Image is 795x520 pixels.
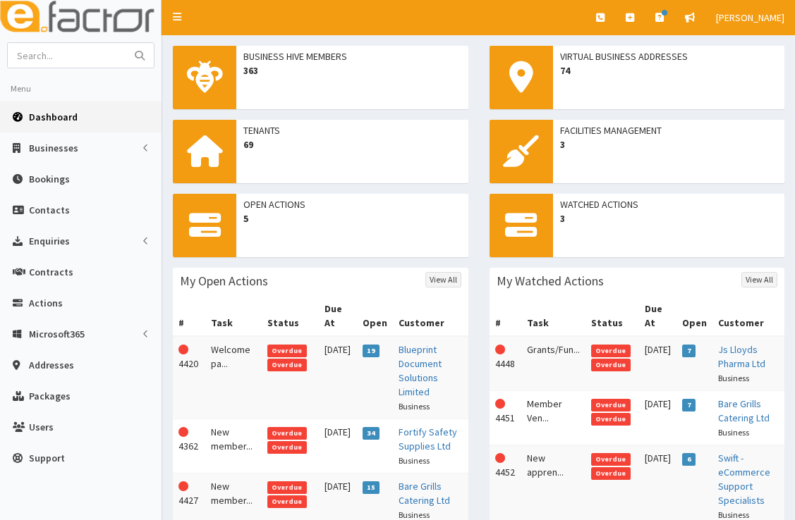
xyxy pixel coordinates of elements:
i: This Action is overdue! [178,427,188,437]
th: Due At [319,296,357,336]
span: 15 [363,481,380,494]
span: Watched Actions [560,197,778,211]
small: Business [718,509,749,520]
small: Business [718,427,749,438]
td: 4448 [490,336,521,391]
a: Js Lloyds Pharma Ltd [718,343,765,370]
td: Member Ven... [521,391,586,445]
span: Overdue [591,453,631,466]
span: Overdue [591,399,631,411]
span: 69 [243,137,461,151]
input: Search... [8,43,126,68]
th: # [490,296,521,336]
a: Swift - eCommerce Support Specialists [718,452,770,507]
span: Contacts [29,204,70,216]
i: This Action is overdue! [495,345,505,354]
span: Open Actions [243,197,461,211]
span: 7 [682,345,696,357]
td: [DATE] [639,336,676,391]
span: Overdue [267,359,307,371]
span: Contracts [29,266,73,278]
span: Support [29,452,65,464]
span: Overdue [267,345,307,357]
td: [DATE] [319,336,357,419]
td: 4362 [173,419,205,473]
a: Fortify Safety Supplies Ltd [399,426,457,452]
span: Facilities Management [560,123,778,137]
span: Dashboard [29,111,78,123]
a: View All [741,272,777,287]
span: Overdue [591,413,631,426]
th: Status [585,296,639,336]
span: 7 [682,399,696,411]
span: 5 [243,211,461,225]
span: 3 [560,211,778,225]
td: [DATE] [319,419,357,473]
a: Bare Grills Catering Ltd [399,480,450,507]
td: [DATE] [639,391,676,445]
span: Overdue [267,495,307,508]
a: Bare Grills Catering Ltd [718,397,770,424]
span: Overdue [591,467,631,480]
span: 363 [243,63,461,78]
span: [PERSON_NAME] [716,11,784,24]
span: Tenants [243,123,461,137]
small: Business [399,401,430,411]
span: Packages [29,390,71,402]
small: Business [718,373,749,383]
th: Open [357,296,393,336]
span: Overdue [267,441,307,454]
span: Enquiries [29,235,70,247]
td: Grants/Fun... [521,336,586,391]
small: Business [399,509,430,520]
td: New member... [205,419,262,473]
small: Business [399,455,430,466]
i: This Action is overdue! [178,345,188,354]
th: Customer [712,296,784,336]
h3: My Watched Actions [497,275,604,287]
a: View All [425,272,461,287]
th: Status [262,296,319,336]
th: # [173,296,205,336]
th: Task [521,296,586,336]
span: 19 [363,345,380,357]
span: Overdue [267,427,307,440]
span: Bookings [29,173,70,185]
th: Due At [639,296,676,336]
td: 4420 [173,336,205,419]
span: Business Hive Members [243,49,461,63]
td: 4451 [490,391,521,445]
span: Microsoft365 [29,328,85,340]
span: Actions [29,297,63,309]
td: Welcome pa... [205,336,262,419]
span: 6 [682,453,696,466]
th: Customer [393,296,468,336]
span: Users [29,421,54,433]
span: Addresses [29,359,74,371]
i: This Action is overdue! [178,481,188,491]
th: Open [676,296,712,336]
span: Overdue [591,359,631,371]
i: This Action is overdue! [495,453,505,463]
span: Overdue [591,345,631,357]
span: Overdue [267,481,307,494]
span: 74 [560,63,778,78]
h3: My Open Actions [180,275,268,287]
span: 3 [560,137,778,151]
i: This Action is overdue! [495,399,505,409]
a: Blueprint Document Solutions Limited [399,343,442,398]
span: Virtual Business Addresses [560,49,778,63]
span: 34 [363,427,380,440]
th: Task [205,296,262,336]
span: Businesses [29,142,78,154]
